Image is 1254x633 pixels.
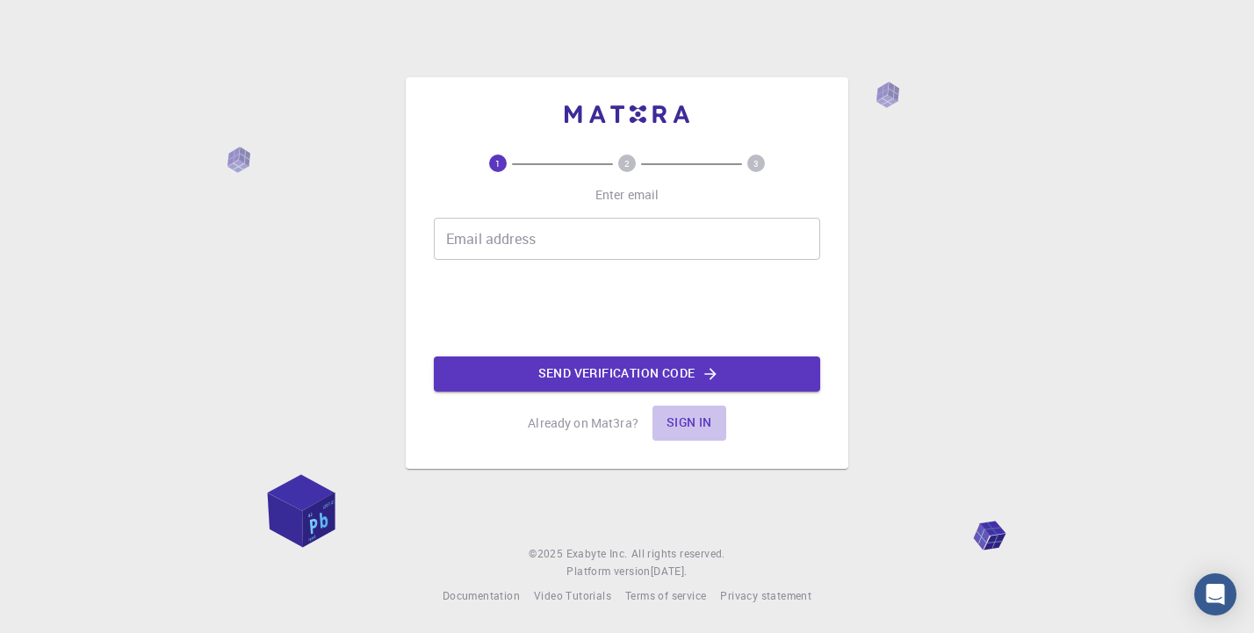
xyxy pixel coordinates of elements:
span: Terms of service [625,588,706,602]
span: Exabyte Inc. [566,546,628,560]
a: Video Tutorials [534,587,611,605]
span: © 2025 [529,545,566,563]
p: Enter email [595,186,659,204]
span: All rights reserved. [631,545,725,563]
a: [DATE]. [651,563,688,580]
span: Video Tutorials [534,588,611,602]
button: Sign in [652,406,726,441]
button: Send verification code [434,356,820,392]
p: Already on Mat3ra? [528,414,638,432]
span: Privacy statement [720,588,811,602]
text: 3 [753,157,759,169]
text: 2 [624,157,630,169]
iframe: reCAPTCHA [494,274,760,342]
a: Exabyte Inc. [566,545,628,563]
a: Privacy statement [720,587,811,605]
a: Documentation [443,587,520,605]
div: Open Intercom Messenger [1194,573,1236,615]
span: Documentation [443,588,520,602]
span: Platform version [566,563,650,580]
text: 1 [495,157,501,169]
a: Terms of service [625,587,706,605]
span: [DATE] . [651,564,688,578]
